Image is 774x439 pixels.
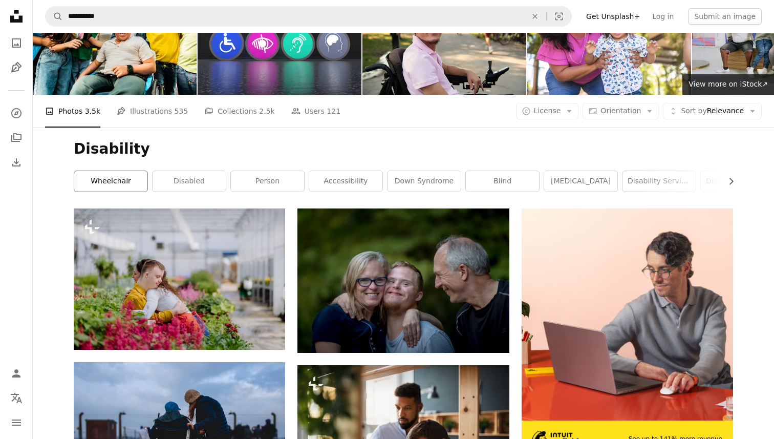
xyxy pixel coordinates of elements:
[6,57,27,78] a: Illustrations
[534,107,561,115] span: License
[74,140,733,158] h1: Disability
[681,106,744,116] span: Relevance
[6,103,27,123] a: Explore
[6,152,27,173] a: Download History
[388,171,461,192] a: down syndrome
[45,6,572,27] form: Find visuals sitewide
[6,363,27,384] a: Log in / Sign up
[682,74,774,95] a: View more on iStock↗
[46,7,63,26] button: Search Unsplash
[74,171,147,192] a: wheelchair
[688,8,762,25] button: Submit an image
[6,388,27,408] button: Language
[204,95,274,128] a: Collections 2.5k
[175,106,188,117] span: 535
[74,208,285,349] img: A woman florist hugging her young colleague with Down syndrome in garden centre.
[580,8,646,25] a: Get Unsplash+
[547,7,571,26] button: Visual search
[622,171,696,192] a: disability services
[701,171,774,192] a: disability support
[309,171,382,192] a: accessibility
[327,106,340,117] span: 121
[722,171,733,192] button: scroll list to the right
[544,171,617,192] a: [MEDICAL_DATA]
[600,107,641,115] span: Orientation
[259,106,274,117] span: 2.5k
[117,95,188,128] a: Illustrations 535
[522,208,733,420] img: file-1722962848292-892f2e7827caimage
[663,103,762,119] button: Sort byRelevance
[6,33,27,53] a: Photos
[297,276,509,285] a: photo of two man and one woman standing near tree
[297,208,509,353] img: photo of two man and one woman standing near tree
[583,103,659,119] button: Orientation
[74,274,285,283] a: A woman florist hugging her young colleague with Down syndrome in garden centre.
[291,95,340,128] a: Users 121
[646,8,680,25] a: Log in
[681,107,706,115] span: Sort by
[524,7,546,26] button: Clear
[6,412,27,433] button: Menu
[689,80,768,88] span: View more on iStock ↗
[6,6,27,29] a: Home — Unsplash
[231,171,304,192] a: person
[516,103,579,119] button: License
[6,128,27,148] a: Collections
[153,171,226,192] a: disabled
[466,171,539,192] a: blind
